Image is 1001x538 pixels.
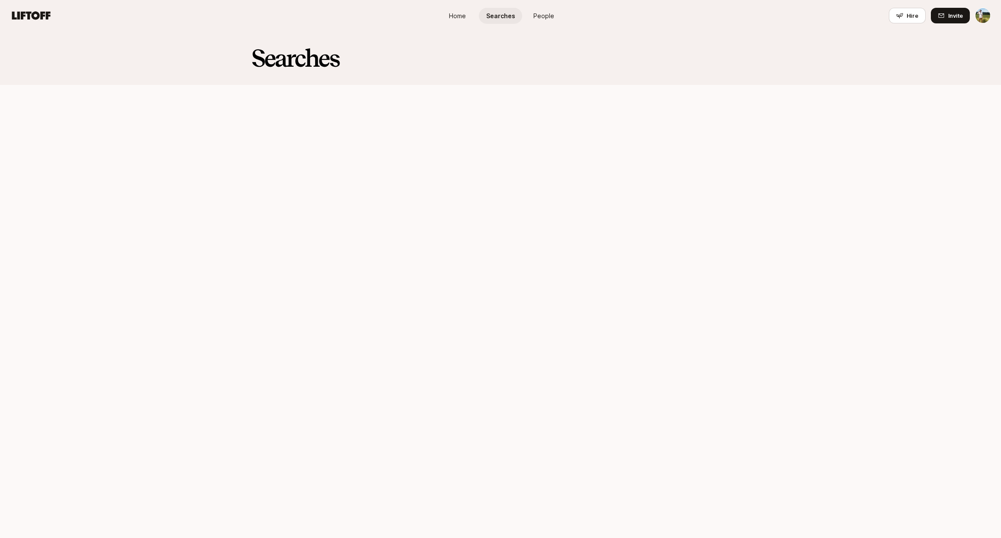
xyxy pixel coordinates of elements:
[975,8,991,23] button: Tyler Kieft
[975,8,990,23] img: Tyler Kieft
[889,8,926,23] button: Hire
[251,45,750,71] h2: Searches
[931,8,970,23] button: Invite
[486,11,515,20] span: Searches
[533,11,554,20] span: People
[479,8,522,24] a: Searches
[449,11,466,20] span: Home
[907,11,918,20] span: Hire
[436,8,479,24] a: Home
[948,11,963,20] span: Invite
[522,8,565,24] a: People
